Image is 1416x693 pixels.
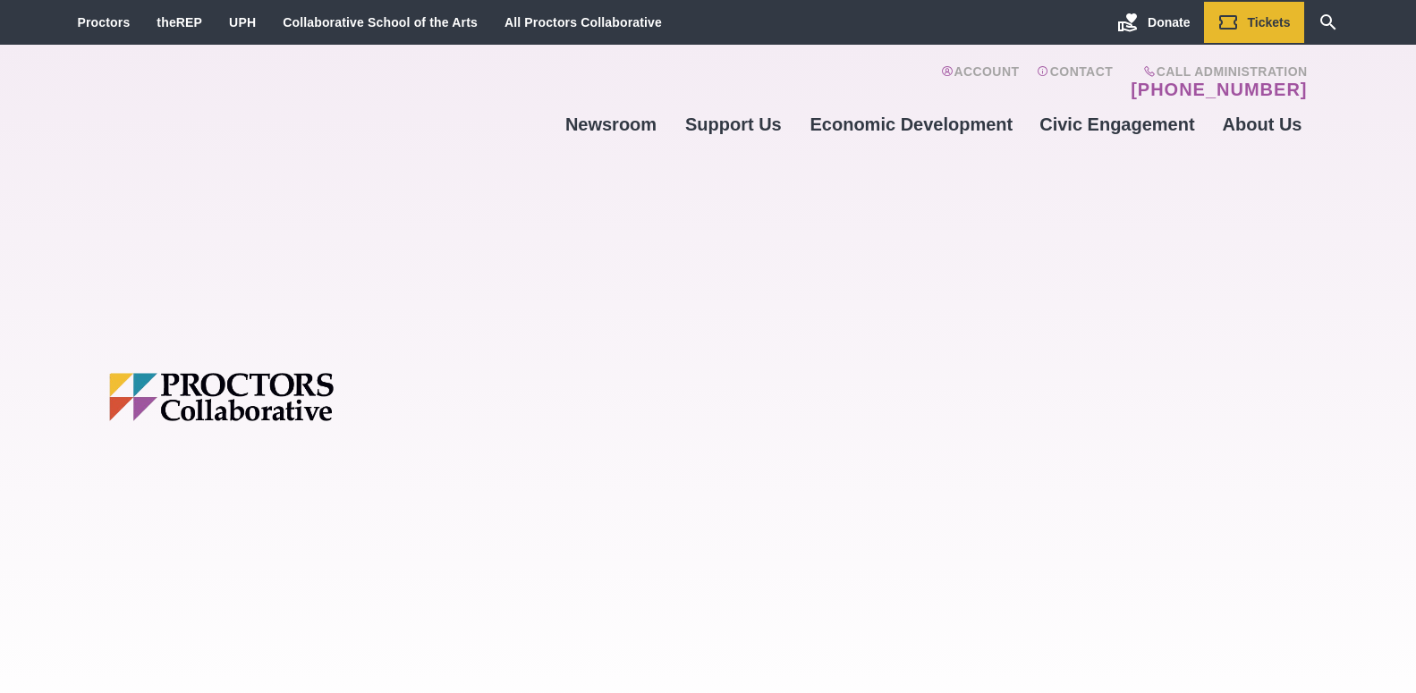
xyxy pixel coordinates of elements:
a: Search [1304,2,1352,43]
a: About Us [1208,100,1317,148]
a: All Proctors Collaborative [505,15,662,30]
a: Newsroom [552,100,670,148]
a: Account [941,64,1019,100]
a: Proctors [78,15,131,30]
img: Proctors logo [109,373,471,421]
a: UPH [229,15,256,30]
span: Donate [1148,15,1190,30]
a: Civic Engagement [1026,100,1208,148]
a: theREP [157,15,202,30]
a: Support Us [670,100,796,148]
a: Economic Development [797,100,1027,148]
a: [PHONE_NUMBER] [1131,79,1307,100]
span: Tickets [1248,15,1291,30]
a: Tickets [1204,2,1304,43]
span: Call Administration [1125,64,1307,79]
a: Collaborative School of the Arts [283,15,478,30]
a: Donate [1104,2,1203,43]
a: Contact [1037,64,1113,100]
